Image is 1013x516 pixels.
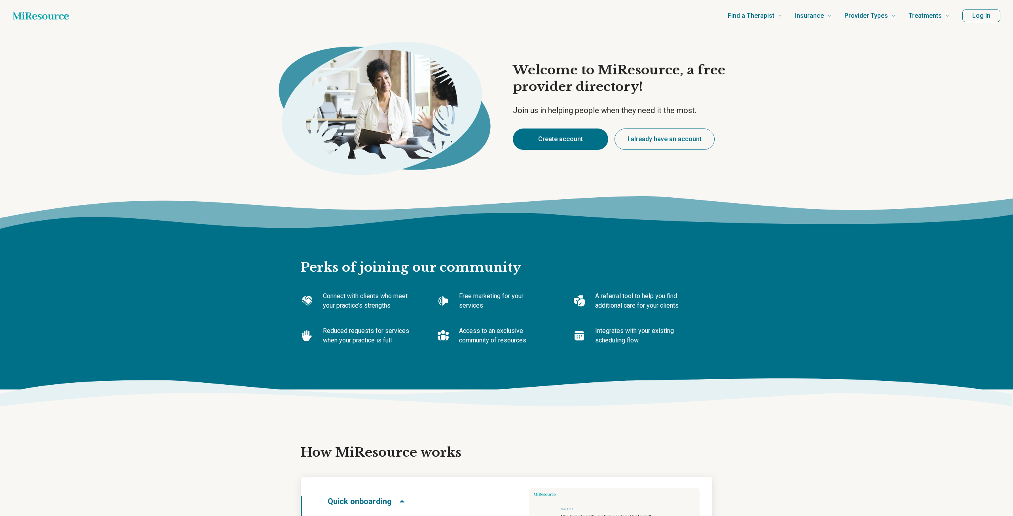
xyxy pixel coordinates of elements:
button: Log In [962,9,1000,22]
p: Access to an exclusive community of resources [459,326,548,345]
p: Join us in helping people when they need it the most. [513,105,747,116]
a: Home page [13,8,69,24]
p: Reduced requests for services when your practice is full [323,326,412,345]
p: A referral tool to help you find additional care for your clients [595,291,684,310]
span: Treatments [909,10,942,21]
button: I already have an account [615,129,715,150]
p: Free marketing for your services [459,291,548,310]
p: Connect with clients who meet your practice’s strengths [323,291,412,310]
h2: Perks of joining our community [301,234,712,276]
span: Insurance [795,10,824,21]
p: Integrates with your existing scheduling flow [595,326,684,345]
h1: Welcome to MiResource, a free provider directory! [513,62,747,95]
button: Quick onboarding [328,496,406,507]
span: Quick onboarding [328,496,392,507]
button: Create account [513,129,608,150]
h2: How MiResource works [301,444,712,461]
span: Find a Therapist [728,10,774,21]
span: Provider Types [844,10,888,21]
